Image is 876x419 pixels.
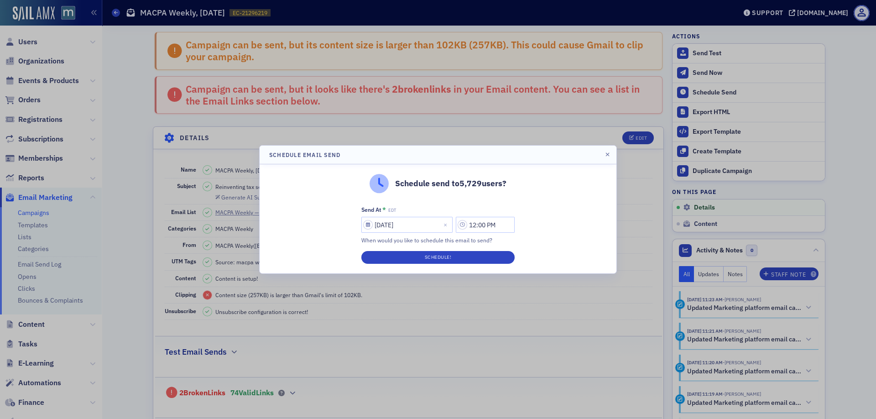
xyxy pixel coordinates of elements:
[361,206,381,213] div: Send At
[269,151,340,159] h4: Schedule Email Send
[382,206,386,214] abbr: This field is required
[388,208,396,213] span: EDT
[361,251,515,264] button: Schedule!
[456,217,515,233] input: 00:00 AM
[361,236,515,244] div: When would you like to schedule this email to send?
[361,217,453,233] input: MM/DD/YYYY
[440,217,453,233] button: Close
[395,178,506,189] p: Schedule send to 5,729 users?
